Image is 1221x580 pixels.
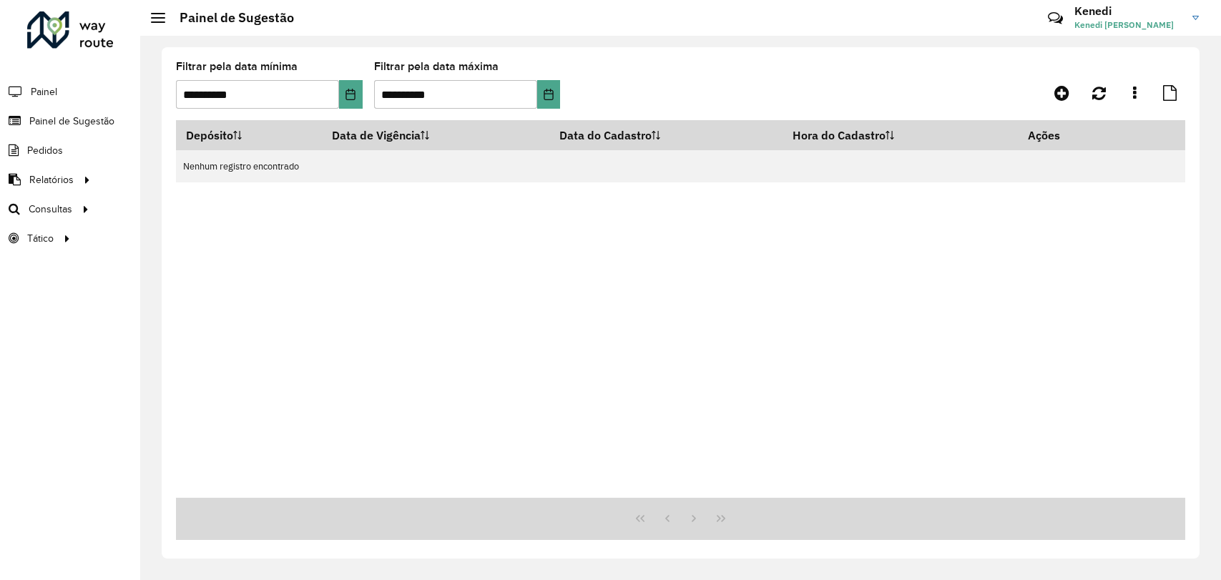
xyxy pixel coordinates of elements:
td: Nenhum registro encontrado [176,150,1185,182]
span: Painel de Sugestão [29,114,114,129]
button: Choose Date [537,80,561,109]
th: Depósito [176,120,323,150]
span: Consultas [29,202,72,217]
th: Data de Vigência [323,120,549,150]
span: Tático [27,231,54,246]
a: Contato Rápido [1040,3,1071,34]
span: Relatórios [29,172,74,187]
th: Hora do Cadastro [783,120,1019,150]
span: Painel [31,84,57,99]
button: Choose Date [339,80,363,109]
label: Filtrar pela data máxima [374,58,499,75]
label: Filtrar pela data mínima [176,58,298,75]
span: Kenedi [PERSON_NAME] [1074,19,1182,31]
th: Ações [1019,120,1104,150]
h3: Kenedi [1074,4,1182,18]
th: Data do Cadastro [549,120,783,150]
h2: Painel de Sugestão [165,10,294,26]
span: Pedidos [27,143,63,158]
